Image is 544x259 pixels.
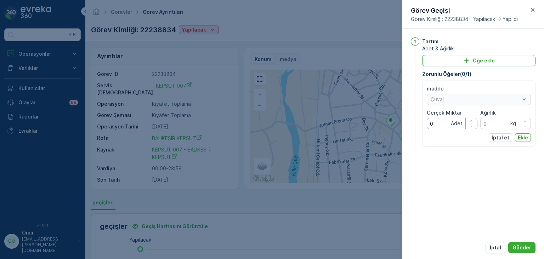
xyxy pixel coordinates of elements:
span: Görev Kimliği: 22238834 - Yapılacak -> Yapıldı [411,16,518,23]
div: 1 [411,37,419,46]
p: Zorunlu Öğeler ( 0 / 1 ) [422,71,535,78]
p: Ekle [518,134,528,141]
p: Öğe ekle [473,57,495,64]
label: Gerçek Miktar [427,110,461,116]
p: İptal [490,244,501,251]
p: Adet [451,120,463,127]
label: madde [427,86,444,92]
label: Ağırlık [480,110,496,116]
p: Tartım [422,38,438,45]
button: Öğe ekle [422,55,535,66]
p: İptal et [492,134,509,141]
span: Adet & Ağırlık [422,45,535,52]
p: Görev Geçişi [411,6,518,16]
button: İptal [486,242,505,253]
button: Gönder [508,242,535,253]
p: kg [510,120,516,127]
p: Gönder [512,244,531,251]
button: Ekle [515,133,531,142]
button: İptal et [489,133,512,142]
